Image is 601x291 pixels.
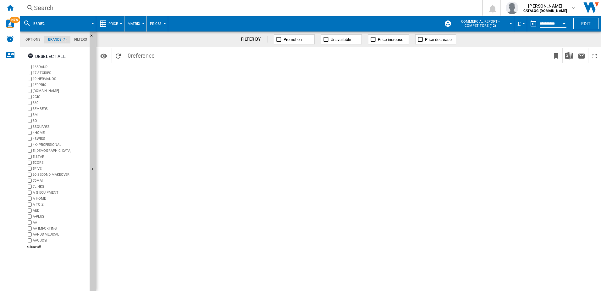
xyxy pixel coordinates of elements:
[97,50,110,61] button: Options
[33,220,87,225] label: AA
[33,83,87,87] label: 1ERPRIX
[28,119,32,123] input: brand.name
[284,37,302,42] span: Promotion
[124,48,158,61] span: 0
[28,107,32,111] input: brand.name
[33,142,87,147] label: 4X4PROFESIONAL
[523,9,567,13] b: CATALOG [DOMAIN_NAME]
[26,245,87,249] div: +Show all
[28,89,32,93] input: brand.name
[33,118,87,123] label: 3Q
[112,48,124,63] button: Reload
[453,20,508,28] span: Commercial Report - Competitors (12)
[6,20,14,28] img: wise-card.svg
[588,48,601,63] button: Maximize
[150,16,165,31] button: Prices
[28,197,32,201] input: brand.name
[28,191,32,195] input: brand.name
[506,2,518,14] img: profile.jpg
[33,190,87,195] label: A G EQUIPMENT
[33,172,87,177] label: 60 SECOND MAKEOVER
[28,149,32,153] input: brand.name
[28,77,32,81] input: brand.name
[28,137,32,141] input: brand.name
[241,36,267,43] div: FILTER BY
[28,232,32,237] input: brand.name
[90,31,97,43] button: Hide
[33,214,87,219] label: A-PLUS
[378,37,403,42] span: Price increase
[274,34,315,44] button: Promotion
[33,154,87,159] label: 5 STAR
[558,17,570,28] button: Open calendar
[33,226,87,231] label: AA IMPORTING
[28,220,32,225] input: brand.name
[99,16,121,31] div: Price
[33,202,87,207] label: A TO Z
[70,36,91,43] md-tab-item: Filters
[28,226,32,231] input: brand.name
[33,208,87,213] label: A&D
[321,34,362,44] button: Unavailable
[33,238,87,243] label: AAOBOSI
[33,77,87,81] label: 19 HERMANOS
[368,34,409,44] button: Price increase
[563,48,575,63] button: Download in Excel
[514,16,527,31] md-menu: Currency
[573,18,598,29] button: Edit
[33,94,87,99] label: 2GIG
[28,113,32,117] input: brand.name
[28,214,32,219] input: brand.name
[33,124,87,129] label: 3SQUARES
[33,16,51,31] button: BBRIF2
[33,160,87,165] label: 5CORE
[33,65,87,69] label: 16BRAND
[517,16,524,31] button: £
[28,208,32,213] input: brand.name
[33,136,87,141] label: 4SWISS
[444,16,511,31] div: Commercial Report - Competitors (12)
[33,71,87,75] label: 17 STORIES
[28,83,32,87] input: brand.name
[575,48,588,63] button: Send this report by email
[28,101,32,105] input: brand.name
[28,173,32,177] input: brand.name
[33,166,87,171] label: 5FIVE
[28,161,32,165] input: brand.name
[6,35,14,43] img: alerts-logo.svg
[33,106,87,111] label: 3EMBERS
[131,52,155,59] span: reference
[28,185,32,189] input: brand.name
[565,52,573,60] img: excel-24x24.png
[108,22,118,26] span: Price
[28,179,32,183] input: brand.name
[28,238,32,243] input: brand.name
[33,22,45,26] span: BBRIF2
[108,16,121,31] button: Price
[33,232,87,237] label: AANDD MEDICAL
[517,20,521,27] span: £
[28,203,32,207] input: brand.name
[28,167,32,171] input: brand.name
[28,131,32,135] input: brand.name
[28,143,32,147] input: brand.name
[331,37,351,42] span: Unavailable
[22,36,44,43] md-tab-item: Options
[28,155,32,159] input: brand.name
[523,3,567,9] span: [PERSON_NAME]
[128,16,143,31] button: Matrix
[128,22,140,26] span: Matrix
[28,65,32,69] input: brand.name
[415,34,456,44] button: Price decrease
[527,17,540,30] button: md-calendar
[28,51,66,62] div: Deselect all
[33,112,87,117] label: 3M
[33,196,87,201] label: A HOME
[28,95,32,99] input: brand.name
[33,148,87,153] label: 5 [DEMOGRAPHIC_DATA]
[28,125,32,129] input: brand.name
[33,100,87,105] label: 360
